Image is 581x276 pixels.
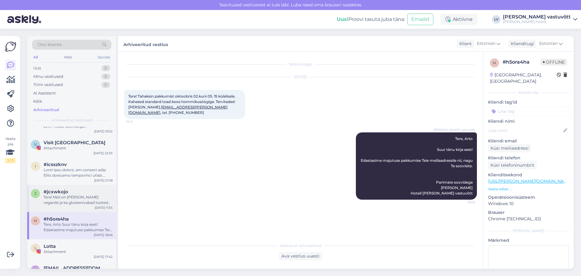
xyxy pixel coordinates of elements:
input: Lisa tag [488,107,569,116]
div: Web [63,53,73,61]
p: Klienditeekond [488,172,569,178]
div: # h5ora4ha [503,58,540,66]
div: Attachment [44,249,113,254]
div: [DATE] 16:32 [94,129,113,134]
span: #jcxwkojo [44,189,68,195]
div: Socials [97,53,111,61]
div: [GEOGRAPHIC_DATA], [GEOGRAPHIC_DATA] [490,72,557,85]
span: #icsszknv [44,162,67,167]
span: Vestlus on arhiveeritud [280,243,321,248]
a: [EMAIL_ADDRESS][PERSON_NAME][DOMAIN_NAME] [128,105,228,115]
p: Märkmed [488,237,569,244]
div: [DATE] 17:42 [94,254,113,259]
div: Ava vestlus uuesti [279,252,322,260]
div: [PERSON_NAME] vastuvõtt [503,15,571,19]
span: L [34,246,37,250]
a: [URL][PERSON_NAME][DOMAIN_NAME] [488,178,572,184]
p: Windows 10 [488,201,569,207]
span: h [493,61,496,65]
div: All [32,53,39,61]
div: 0 [101,65,110,71]
p: Chrome [TECHNICAL_ID] [488,216,569,222]
p: Kliendi tag'id [488,99,569,105]
div: Vestlus algas [124,62,477,67]
div: Küsi telefoninumbrit [488,161,537,169]
span: h [34,218,37,223]
span: Lotta [44,244,56,249]
span: #h5ora4ha [44,216,69,222]
div: 0 [101,82,110,88]
div: Kõik [33,98,42,105]
span: Offline [540,59,567,65]
span: silverrebane11@gmail.com [44,265,107,271]
div: Kliendi info [488,90,569,95]
span: 18:06 [452,200,475,205]
div: [DATE] 21:38 [94,178,113,183]
div: Tiimi vestlused [33,82,63,88]
div: Arhiveeritud [33,107,59,113]
div: Aktiivne [441,14,478,25]
p: Kliendi nimi [488,118,569,125]
span: V [34,142,37,147]
input: Lisa nimi [488,127,562,134]
span: Visit Tartu [44,140,105,145]
div: Uus [33,65,41,71]
div: Vaata siia [5,136,16,163]
div: [DATE] 11:55 [95,205,113,210]
label: Arhiveeritud vestlus [123,40,168,48]
div: [PERSON_NAME] [488,228,569,234]
div: Lore! Ipsu dolors, am consect adip Elits doeiusmo temporinci utlab. Etdolore Magna aliquae admini... [44,167,113,178]
p: Vaata edasi ... [488,186,569,192]
div: [DATE] [124,74,477,80]
div: LV [492,15,501,24]
div: Tere! Meil on [PERSON_NAME] veganile ja ka gluteenivabad tooted on olemas. Rohkema info saamiseks... [44,195,113,205]
div: Klienditugi [508,41,534,47]
div: [DATE] 22:53 [94,151,113,155]
div: [DATE] 18:06 [94,233,113,237]
b: Uus! [337,16,348,22]
span: Tere! Tahaksin pakkumist oktoobris 02.kuni 05. 15 külalisele. Kahesed standard toad koos hommikus... [128,94,236,115]
div: Küsi meiliaadressi [488,144,531,152]
span: Otsi kliente [38,42,62,48]
div: Proovi tasuta juba täna: [337,16,405,23]
img: Askly Logo [5,41,16,52]
p: Operatsioonisüsteem [488,194,569,201]
div: 2 / 3 [5,158,16,163]
div: [PERSON_NAME] hotell [503,19,571,24]
span: Estonian [539,40,558,47]
span: i [35,164,36,168]
p: Brauser [488,209,569,216]
div: Tere, Arto Suur tänu kirja eest! Edastasime majutuse pakkumise Teie meiliaadressile nii, nagu Te ... [44,222,113,233]
span: [PERSON_NAME] vastuvõtt [434,128,475,132]
span: Arhiveeritud vestlused [51,118,92,123]
span: Estonian [477,40,495,47]
span: s [34,268,37,272]
div: 0 [101,74,110,80]
button: Emailid [407,14,433,25]
div: AI Assistent [33,90,56,96]
div: Attachment [44,145,113,151]
span: j [34,191,36,196]
span: 10:12 [126,119,149,124]
a: [PERSON_NAME] vastuvõtt[PERSON_NAME] hotell [503,15,577,24]
div: Klient [457,41,472,47]
p: Kliendi telefon [488,155,569,161]
div: Minu vestlused [33,74,63,80]
p: Kliendi email [488,138,569,144]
